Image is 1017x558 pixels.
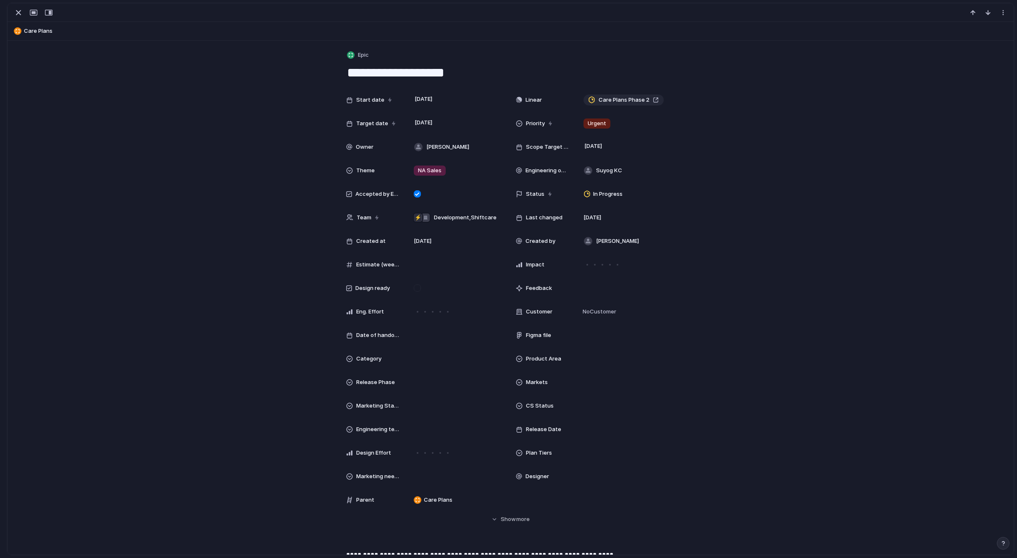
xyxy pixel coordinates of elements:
[526,213,562,222] span: Last changed
[526,237,555,245] span: Created by
[356,402,400,410] span: Marketing Status
[526,449,552,457] span: Plan Tiers
[358,51,369,59] span: Epic
[356,425,400,434] span: Engineering team
[526,355,561,363] span: Product Area
[414,213,422,222] div: ⚡
[582,141,604,151] span: [DATE]
[426,143,469,151] span: [PERSON_NAME]
[526,119,545,128] span: Priority
[346,512,675,527] button: Showmore
[356,237,386,245] span: Created at
[356,331,400,340] span: Date of handover
[356,378,395,387] span: Release Phase
[424,496,452,504] span: Care Plans
[526,261,544,269] span: Impact
[593,190,623,198] span: In Progress
[526,402,554,410] span: CS Status
[355,190,400,198] span: Accepted by Engineering
[413,118,435,128] span: [DATE]
[596,166,622,175] span: Suyog KC
[356,472,400,481] span: Marketing needed
[580,308,616,316] span: No Customer
[356,166,375,175] span: Theme
[526,331,551,340] span: Figma file
[588,119,606,128] span: Urgent
[356,496,374,504] span: Parent
[356,143,373,151] span: Owner
[526,190,544,198] span: Status
[357,213,371,222] span: Team
[356,119,388,128] span: Target date
[356,96,384,104] span: Start date
[11,24,1010,38] button: Care Plans
[526,96,542,104] span: Linear
[599,96,649,104] span: Care Plans Phase 2
[356,308,384,316] span: Eng. Effort
[526,166,570,175] span: Engineering owner
[526,308,552,316] span: Customer
[501,515,516,524] span: Show
[356,355,381,363] span: Category
[516,515,530,524] span: more
[414,237,431,245] span: [DATE]
[356,261,400,269] span: Estimate (weeks)
[434,213,497,222] span: Development , Shiftcare
[526,143,570,151] span: Scope Target Date
[526,284,552,292] span: Feedback
[526,472,549,481] span: Designer
[413,94,435,104] span: [DATE]
[526,378,548,387] span: Markets
[583,95,664,105] a: Care Plans Phase 2
[526,425,561,434] span: Release Date
[345,49,371,61] button: Epic
[418,166,441,175] span: NA Sales
[355,284,390,292] span: Design ready
[583,213,601,222] span: [DATE]
[596,237,639,245] span: [PERSON_NAME]
[356,449,391,457] span: Design Effort
[24,27,1010,35] span: Care Plans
